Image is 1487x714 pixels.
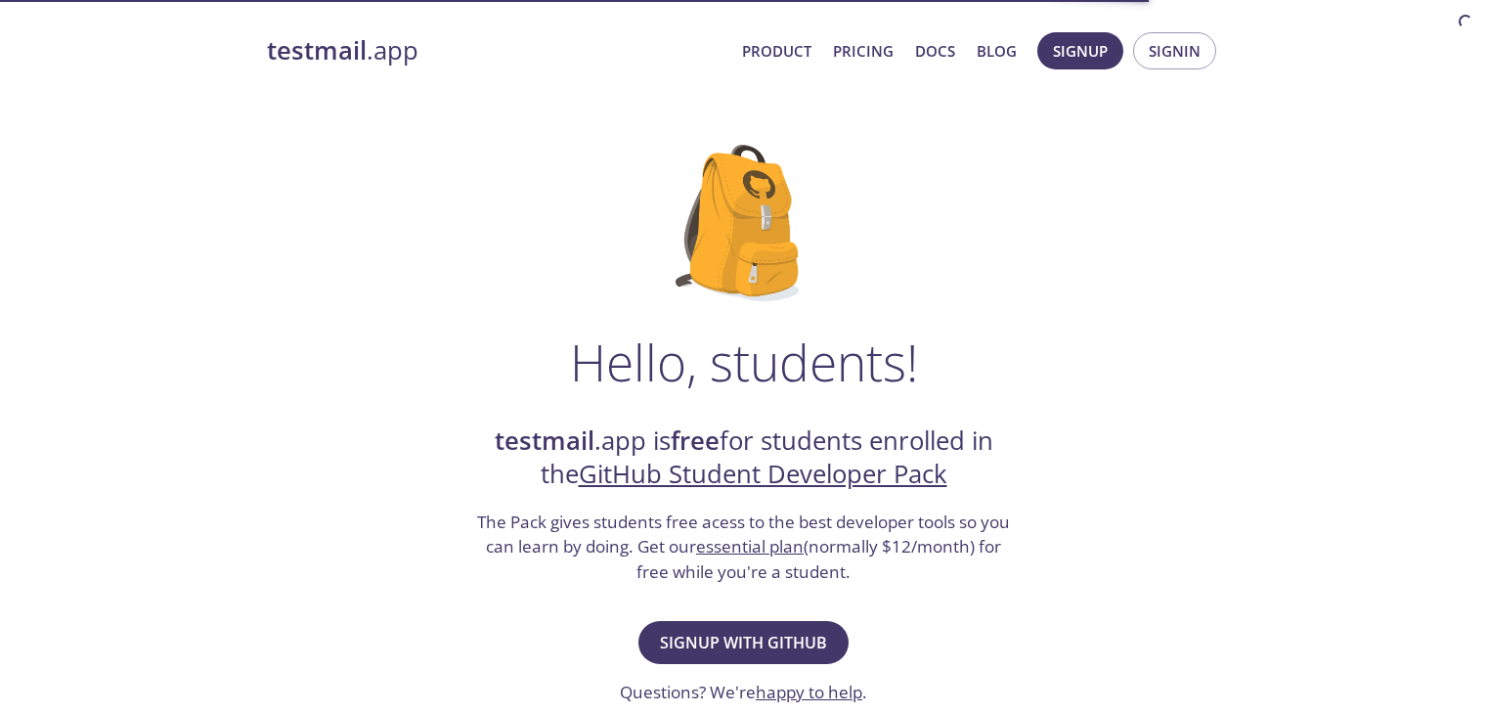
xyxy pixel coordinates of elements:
[579,457,947,491] a: GitHub Student Developer Pack
[977,38,1017,64] a: Blog
[495,424,594,458] strong: testmail
[756,681,862,703] a: happy to help
[676,145,811,301] img: github-student-backpack.png
[915,38,955,64] a: Docs
[671,424,720,458] strong: free
[742,38,811,64] a: Product
[620,680,867,705] h3: Questions? We're .
[1133,32,1216,69] button: Signin
[267,34,726,67] a: testmail.app
[570,333,918,391] h1: Hello, students!
[267,33,367,67] strong: testmail
[1037,32,1123,69] button: Signup
[475,510,1013,585] h3: The Pack gives students free acess to the best developer tools so you can learn by doing. Get our...
[696,535,804,558] a: essential plan
[1149,38,1201,64] span: Signin
[475,424,1013,492] h2: .app is for students enrolled in the
[1053,38,1108,64] span: Signup
[638,621,849,664] button: Signup with GitHub
[833,38,894,64] a: Pricing
[660,629,827,656] span: Signup with GitHub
